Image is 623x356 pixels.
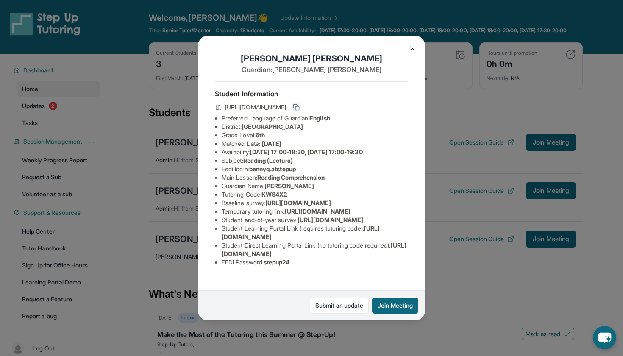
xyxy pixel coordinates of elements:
[372,298,418,314] button: Join Meeting
[265,199,331,206] span: [URL][DOMAIN_NAME]
[264,182,314,189] span: [PERSON_NAME]
[222,182,408,190] li: Guardian Name :
[215,64,408,75] p: Guardian: [PERSON_NAME] [PERSON_NAME]
[261,191,287,198] span: KWS4X2
[222,131,408,139] li: Grade Level:
[222,190,408,199] li: Tutoring Code :
[222,122,408,131] li: District:
[409,45,416,52] img: Close Icon
[285,208,350,215] span: [URL][DOMAIN_NAME]
[309,114,330,122] span: English
[249,165,296,172] span: bennyg.atstepup
[222,114,408,122] li: Preferred Language of Guardian:
[222,156,408,165] li: Subject :
[250,148,363,156] span: [DATE] 17:00-18:30, [DATE] 17:00-19:30
[264,259,290,266] span: stepup24
[298,216,363,223] span: [URL][DOMAIN_NAME]
[215,89,408,99] h4: Student Information
[222,165,408,173] li: Eedi login :
[262,140,281,147] span: [DATE]
[222,199,408,207] li: Baseline survey :
[222,207,408,216] li: Temporary tutoring link :
[222,148,408,156] li: Availability:
[593,326,616,349] button: chat-button
[222,216,408,224] li: Student end-of-year survey :
[243,157,293,164] span: Reading (Lectura)
[222,173,408,182] li: Main Lesson :
[310,298,369,314] a: Submit an update
[257,174,325,181] span: Reading Comprehension
[222,258,408,267] li: EEDI Password :
[256,131,265,139] span: 6th
[222,139,408,148] li: Matched Date:
[222,241,408,258] li: Student Direct Learning Portal Link (no tutoring code required) :
[225,103,286,111] span: [URL][DOMAIN_NAME]
[215,53,408,64] h1: [PERSON_NAME] [PERSON_NAME]
[291,102,301,112] button: Copy link
[242,123,303,130] span: [GEOGRAPHIC_DATA]
[222,224,408,241] li: Student Learning Portal Link (requires tutoring code) :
